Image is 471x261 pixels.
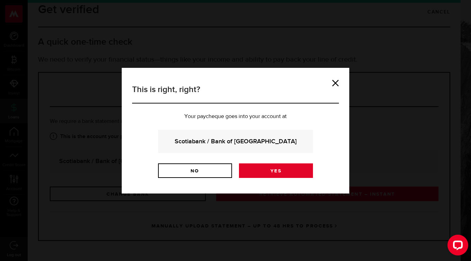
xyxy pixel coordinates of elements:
h3: This is right, right? [132,83,339,103]
p: Your paycheque goes into your account at [132,114,339,119]
a: No [158,163,232,178]
iframe: LiveChat chat widget [442,232,471,261]
strong: Scotiabank / Bank of [GEOGRAPHIC_DATA] [167,137,304,146]
a: Yes [239,163,313,178]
